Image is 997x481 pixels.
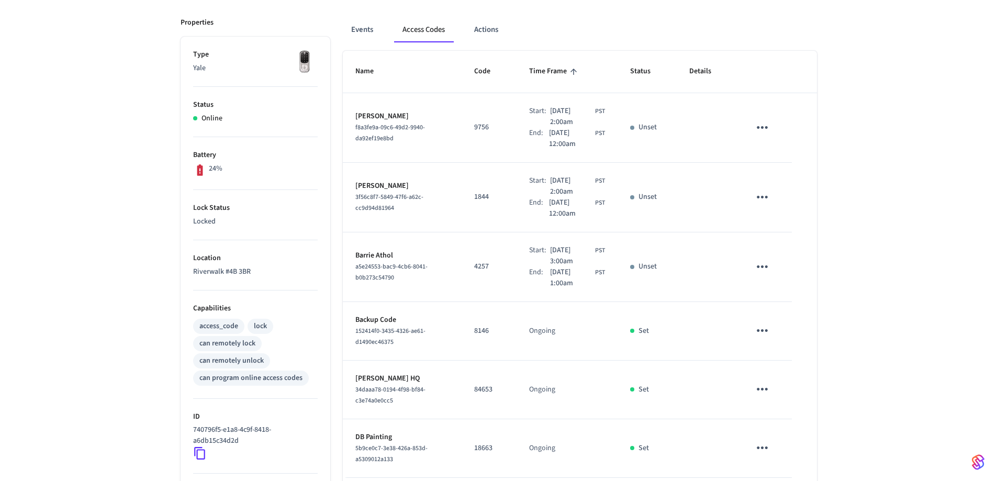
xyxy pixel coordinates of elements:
[550,245,593,267] span: [DATE] 3:00am
[638,326,649,337] p: Set
[355,193,423,212] span: 3f56c8f7-5849-47f6-a62c-cc9d94d81964
[474,384,504,395] p: 84653
[343,17,382,42] button: Events
[638,261,657,272] p: Unset
[209,163,222,174] p: 24%
[193,99,318,110] p: Status
[550,267,605,289] div: Asia/Manila
[549,128,593,150] span: [DATE] 12:00am
[474,192,504,203] p: 1844
[193,424,313,446] p: 740796f5-e1a8-4c9f-8418-a6db15c34d2d
[343,51,817,477] table: sticky table
[529,63,580,80] span: Time Frame
[292,49,318,75] img: Yale Assure Touchscreen Wifi Smart Lock, Satin Nickel, Front
[595,129,605,138] span: PST
[355,373,449,384] p: [PERSON_NAME] HQ
[355,181,449,192] p: [PERSON_NAME]
[474,63,504,80] span: Code
[550,106,593,128] span: [DATE] 2:00am
[474,443,504,454] p: 18663
[689,63,725,80] span: Details
[355,63,387,80] span: Name
[595,268,605,277] span: PST
[355,123,425,143] span: f8a3fe9a-09c6-49d2-9940-da92ef19e8bd
[343,17,817,42] div: ant example
[550,175,605,197] div: Asia/Manila
[355,111,449,122] p: [PERSON_NAME]
[474,326,504,337] p: 8146
[355,444,428,464] span: 5b9ce0c7-3e38-426a-853d-a5309012a133
[529,106,550,128] div: Start:
[355,315,449,326] p: Backup Code
[193,216,318,227] p: Locked
[199,355,264,366] div: can remotely unlock
[193,253,318,264] p: Location
[638,384,649,395] p: Set
[638,443,649,454] p: Set
[529,267,550,289] div: End:
[474,261,504,272] p: 4257
[529,128,550,150] div: End:
[550,267,593,289] span: [DATE] 1:00am
[517,419,618,478] td: Ongoing
[193,49,318,60] p: Type
[972,454,984,471] img: SeamLogoGradient.69752ec5.svg
[474,122,504,133] p: 9756
[201,113,222,124] p: Online
[466,17,507,42] button: Actions
[355,250,449,261] p: Barrie Athol
[630,63,664,80] span: Status
[529,245,550,267] div: Start:
[595,198,605,208] span: PST
[529,175,550,197] div: Start:
[355,262,428,282] span: a5e24553-bac9-4cb6-8041-b0b273c54790
[199,373,303,384] div: can program online access codes
[355,327,425,346] span: 152414f0-3435-4326-ae61-d1490ec46375
[199,321,238,332] div: access_code
[193,303,318,314] p: Capabilities
[517,302,618,361] td: Ongoing
[595,107,605,116] span: PST
[550,106,605,128] div: Asia/Manila
[550,245,605,267] div: Asia/Manila
[254,321,267,332] div: lock
[638,122,657,133] p: Unset
[355,385,425,405] span: 34daaa78-0194-4f98-bf84-c3e74a0e0cc5
[638,192,657,203] p: Unset
[193,203,318,214] p: Lock Status
[193,266,318,277] p: Riverwalk #4B 3BR
[355,432,449,443] p: DB Painting
[595,176,605,186] span: PST
[181,17,214,28] p: Properties
[549,197,593,219] span: [DATE] 12:00am
[529,197,550,219] div: End:
[549,128,605,150] div: Asia/Manila
[549,197,605,219] div: Asia/Manila
[394,17,453,42] button: Access Codes
[193,150,318,161] p: Battery
[193,63,318,74] p: Yale
[595,246,605,255] span: PST
[199,338,255,349] div: can remotely lock
[550,175,593,197] span: [DATE] 2:00am
[193,411,318,422] p: ID
[517,361,618,419] td: Ongoing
